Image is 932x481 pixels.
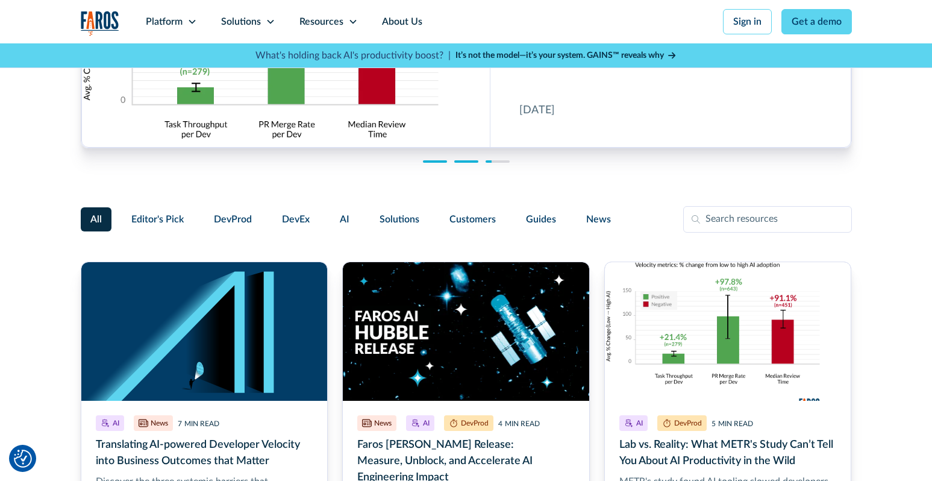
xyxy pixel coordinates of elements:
[380,212,419,227] span: Solutions
[340,212,349,227] span: AI
[526,212,556,227] span: Guides
[81,11,119,36] img: Logo of the analytics and reporting company Faros.
[81,262,328,401] img: A dark blue background with the letters AI appearing to be walls, with a person walking through t...
[723,9,772,34] a: Sign in
[586,212,611,227] span: News
[14,450,32,468] button: Cookie Settings
[221,14,261,29] div: Solutions
[214,212,252,227] span: DevProd
[131,212,184,227] span: Editor's Pick
[299,14,343,29] div: Resources
[282,212,310,227] span: DevEx
[14,450,32,468] img: Revisit consent button
[455,51,664,60] strong: It’s not the model—it’s your system. GAINS™ reveals why
[605,262,851,401] img: A chart from the AI Productivity Paradox Report 2025 showing that AI boosts output, but human rev...
[781,9,852,34] a: Get a demo
[90,212,102,227] span: All
[683,206,852,233] input: Search resources
[449,212,496,227] span: Customers
[81,11,119,36] a: home
[81,206,852,233] form: Filter Form
[343,262,589,401] img: The text Faros AI Hubble Release over an image of the Hubble telescope in a dark galaxy where som...
[455,49,677,62] a: It’s not the model—it’s your system. GAINS™ reveals why
[146,14,183,29] div: Platform
[255,48,451,63] p: What's holding back AI's productivity boost? |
